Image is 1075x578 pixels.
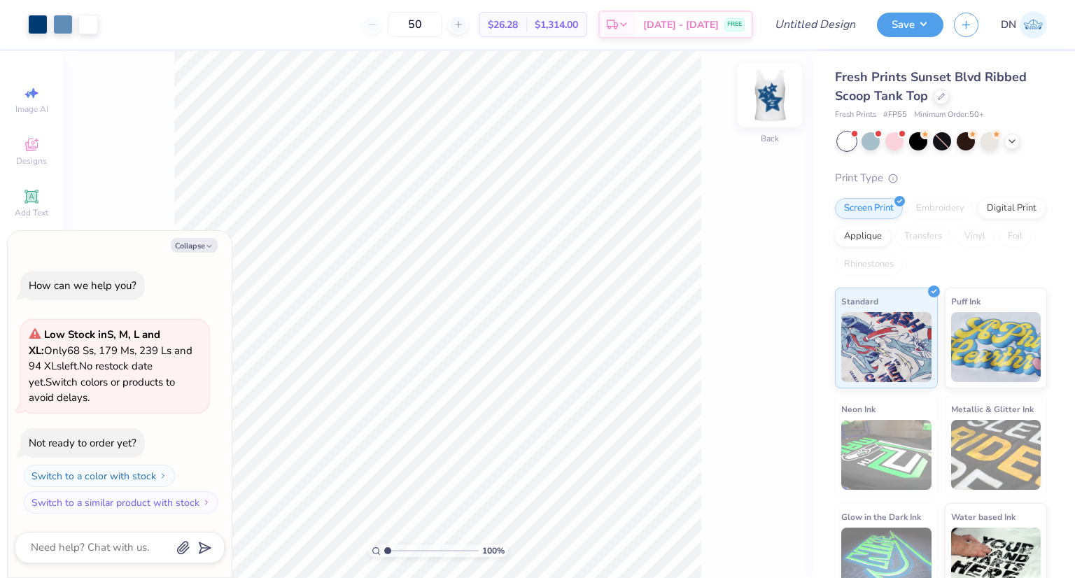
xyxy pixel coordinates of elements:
[482,544,505,557] span: 100 %
[895,226,951,247] div: Transfers
[761,132,779,145] div: Back
[835,254,903,275] div: Rhinestones
[159,472,167,480] img: Switch to a color with stock
[835,170,1047,186] div: Print Type
[951,420,1041,490] img: Metallic & Glitter Ink
[951,294,981,309] span: Puff Ink
[841,402,876,416] span: Neon Ink
[764,10,866,38] input: Untitled Design
[29,327,160,358] strong: Low Stock in S, M, L and XL :
[835,226,891,247] div: Applique
[29,359,153,389] span: No restock date yet.
[907,198,974,219] div: Embroidery
[29,436,136,450] div: Not ready to order yet?
[841,294,878,309] span: Standard
[727,20,742,29] span: FREE
[951,402,1034,416] span: Metallic & Glitter Ink
[1001,11,1047,38] a: DN
[643,17,719,32] span: [DATE] - [DATE]
[978,198,1046,219] div: Digital Print
[1020,11,1047,38] img: Danielle Newport
[488,17,518,32] span: $26.28
[835,198,903,219] div: Screen Print
[15,207,48,218] span: Add Text
[877,13,943,37] button: Save
[16,155,47,167] span: Designs
[202,498,211,507] img: Switch to a similar product with stock
[914,109,984,121] span: Minimum Order: 50 +
[742,67,798,123] img: Back
[883,109,907,121] span: # FP55
[835,109,876,121] span: Fresh Prints
[841,509,921,524] span: Glow in the Dark Ink
[1001,17,1016,33] span: DN
[955,226,995,247] div: Vinyl
[24,465,175,487] button: Switch to a color with stock
[951,312,1041,382] img: Puff Ink
[841,312,932,382] img: Standard
[999,226,1032,247] div: Foil
[388,12,442,37] input: – –
[29,327,192,404] span: Only 68 Ss, 179 Ms, 239 Ls and 94 XLs left. Switch colors or products to avoid delays.
[15,104,48,115] span: Image AI
[835,69,1027,104] span: Fresh Prints Sunset Blvd Ribbed Scoop Tank Top
[841,420,932,490] img: Neon Ink
[29,279,136,292] div: How can we help you?
[24,491,218,514] button: Switch to a similar product with stock
[171,238,218,253] button: Collapse
[951,509,1016,524] span: Water based Ink
[535,17,578,32] span: $1,314.00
